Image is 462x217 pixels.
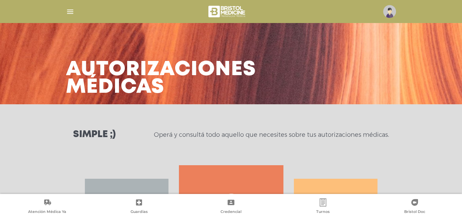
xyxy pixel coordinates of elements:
a: Bristol Doc [369,198,461,216]
p: Operá y consultá todo aquello que necesites sobre tus autorizaciones médicas. [154,131,389,139]
span: Turnos [316,209,330,215]
a: Atención Médica Ya [1,198,93,216]
img: bristol-medicine-blanco.png [207,3,248,20]
span: Atención Médica Ya [28,209,66,215]
a: Guardias [93,198,185,216]
img: profile-placeholder.svg [383,5,396,18]
span: Credencial [221,209,241,215]
h3: Simple ;) [73,130,116,139]
span: Bristol Doc [404,209,425,215]
a: Turnos [277,198,369,216]
span: Guardias [131,209,148,215]
a: Credencial [185,198,277,216]
h3: Autorizaciones médicas [66,61,256,96]
img: Cober_menu-lines-white.svg [66,7,74,16]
